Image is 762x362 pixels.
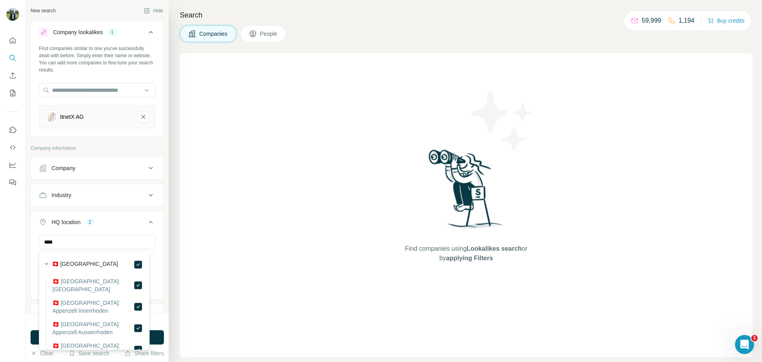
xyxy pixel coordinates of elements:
[31,213,164,235] button: HQ location2
[138,111,149,122] button: ItnetX AG-remove-button
[6,86,19,100] button: My lists
[69,349,109,357] button: Save search
[31,306,164,325] button: Annual revenue ($)
[52,277,133,293] label: 🇨🇭 [GEOGRAPHIC_DATA]: [GEOGRAPHIC_DATA]
[31,23,164,45] button: Company lookalikes1
[402,244,529,263] span: Find companies using or by
[31,349,53,357] button: Clear
[6,33,19,48] button: Quick start
[467,245,522,252] span: Lookalikes search
[52,218,81,226] div: HQ location
[260,30,278,38] span: People
[6,8,19,21] img: Avatar
[466,85,538,157] img: Surfe Illustration - Stars
[31,7,56,14] div: New search
[425,147,508,236] img: Surfe Illustration - Woman searching with binoculars
[52,320,133,336] label: 🇨🇭 [GEOGRAPHIC_DATA]: Appenzell Ausserrhoden
[6,175,19,190] button: Feedback
[6,158,19,172] button: Dashboard
[31,330,164,345] button: Run search
[31,159,164,178] button: Company
[52,299,133,315] label: 🇨🇭 [GEOGRAPHIC_DATA]: Appenzell Innerrhoden
[138,5,169,17] button: Hide
[6,51,19,65] button: Search
[60,113,84,121] div: ItnetX AG
[52,342,133,358] label: 🇨🇭 [GEOGRAPHIC_DATA]: [GEOGRAPHIC_DATA]
[31,186,164,205] button: Industry
[6,123,19,137] button: Use Surfe on LinkedIn
[31,145,164,152] p: Company information
[6,68,19,83] button: Enrich CSV
[52,260,118,269] label: 🇨🇭 [GEOGRAPHIC_DATA]
[108,29,117,36] div: 1
[52,191,71,199] div: Industry
[642,16,661,25] p: 59,999
[53,28,103,36] div: Company lookalikes
[85,219,94,226] div: 2
[52,164,75,172] div: Company
[735,335,754,354] iframe: Intercom live chat
[751,335,758,341] span: 1
[125,349,164,357] button: Share filters
[679,16,695,25] p: 1,194
[6,140,19,155] button: Use Surfe API
[180,10,752,21] h4: Search
[708,15,745,26] button: Buy credits
[39,45,156,74] div: Find companies similar to one you've successfully dealt with before. Simply enter their name or w...
[46,111,57,122] img: ItnetX AG-logo
[446,255,493,261] span: applying Filters
[199,30,228,38] span: Companies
